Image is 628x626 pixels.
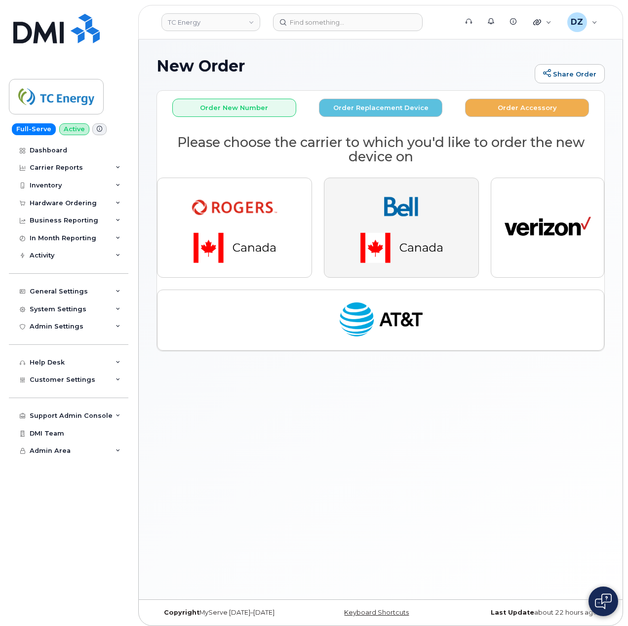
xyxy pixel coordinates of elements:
strong: Copyright [164,609,199,616]
strong: Last Update [491,609,534,616]
img: at_t-fb3d24644a45acc70fc72cc47ce214d34099dfd970ee3ae2334e4251f9d920fd.png [338,298,424,342]
img: verizon-ab2890fd1dd4a6c9cf5f392cd2db4626a3dae38ee8226e09bcb5c993c4c79f81.png [505,206,591,250]
button: Order Accessory [465,99,589,117]
a: Share Order [535,64,605,84]
img: bell-18aeeabaf521bd2b78f928a02ee3b89e57356879d39bd386a17a7cccf8069aed.png [332,186,471,269]
img: rogers-ca223c9ac429c928173e45fab63b6fac0e59ea61a5e330916896b2875f56750f.png [165,186,304,269]
div: about 22 hours ago [455,609,605,617]
h2: Please choose the carrier to which you'd like to order the new device on [157,135,604,164]
h1: New Order [157,57,530,74]
button: Order New Number [172,99,296,117]
button: Order Replacement Device [319,99,443,117]
img: Open chat [595,593,612,609]
a: Keyboard Shortcuts [344,609,409,616]
div: MyServe [DATE]–[DATE] [157,609,306,617]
